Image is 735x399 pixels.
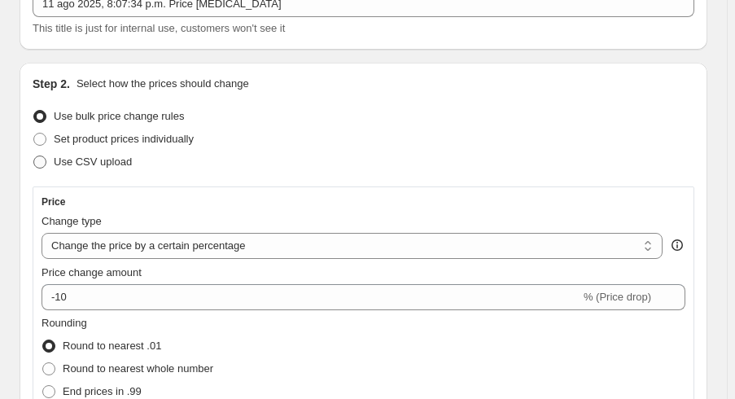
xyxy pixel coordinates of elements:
span: End prices in .99 [63,385,142,397]
span: Round to nearest .01 [63,340,161,352]
h3: Price [42,195,65,208]
input: -15 [42,284,580,310]
span: This title is just for internal use, customers won't see it [33,22,285,34]
h2: Step 2. [33,76,70,92]
p: Select how the prices should change [77,76,249,92]
span: Set product prices individually [54,133,194,145]
span: Change type [42,215,102,227]
span: Use bulk price change rules [54,110,184,122]
span: Use CSV upload [54,156,132,168]
span: Rounding [42,317,87,329]
div: help [669,237,685,253]
span: % (Price drop) [584,291,651,303]
span: Price change amount [42,266,142,278]
span: Round to nearest whole number [63,362,213,375]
